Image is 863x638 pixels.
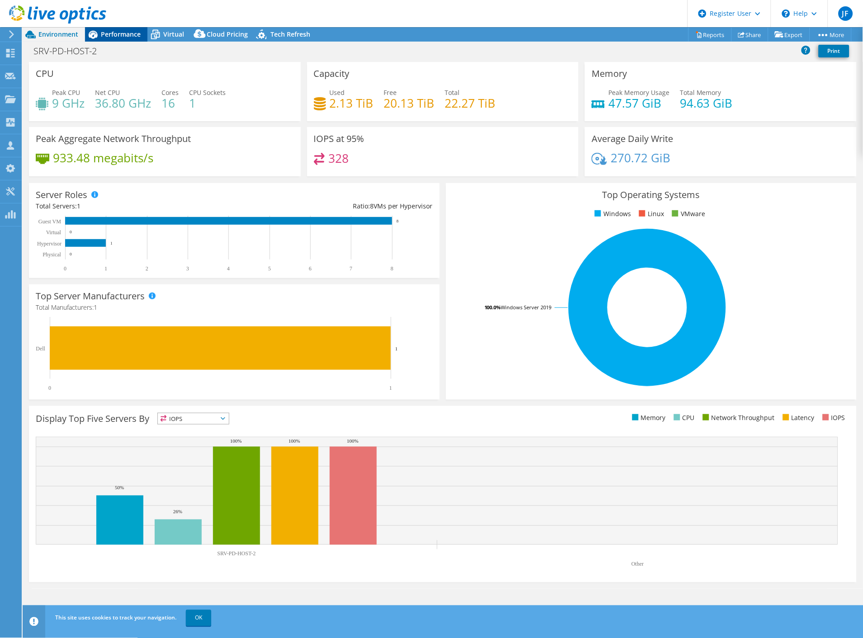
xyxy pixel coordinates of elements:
[158,413,229,424] span: IOPS
[347,438,359,444] text: 100%
[289,438,300,444] text: 100%
[163,30,184,38] span: Virtual
[189,98,226,108] h4: 1
[227,265,230,272] text: 4
[593,209,631,219] li: Windows
[95,98,151,108] h4: 36.80 GHz
[234,201,433,211] div: Ratio: VMs per Hypervisor
[672,413,695,423] li: CPU
[680,88,721,97] span: Total Memory
[350,265,352,272] text: 7
[36,302,433,312] h4: Total Manufacturers:
[186,610,211,626] a: OK
[189,88,226,97] span: CPU Sockets
[104,265,107,272] text: 1
[64,265,66,272] text: 0
[330,98,374,108] h4: 2.13 TiB
[445,88,460,97] span: Total
[36,134,191,144] h3: Peak Aggregate Network Throughput
[48,385,51,391] text: 0
[46,229,62,236] text: Virtual
[820,413,845,423] li: IOPS
[839,6,853,21] span: JF
[314,69,350,79] h3: Capacity
[38,30,78,38] span: Environment
[630,413,666,423] li: Memory
[309,265,312,272] text: 6
[608,98,669,108] h4: 47.57 GiB
[268,265,271,272] text: 5
[101,30,141,38] span: Performance
[453,190,850,200] h3: Top Operating Systems
[819,45,849,57] a: Print
[70,230,72,234] text: 0
[29,46,111,56] h1: SRV-PD-HOST-2
[38,218,61,225] text: Guest VM
[328,153,349,163] h4: 328
[384,88,397,97] span: Free
[77,202,81,210] span: 1
[146,265,148,272] text: 2
[36,345,45,352] text: Dell
[768,28,810,42] a: Export
[36,291,145,301] h3: Top Server Manufacturers
[330,88,345,97] span: Used
[370,202,374,210] span: 8
[501,304,552,311] tspan: Windows Server 2019
[218,551,256,557] text: SRV-PD-HOST-2
[782,9,790,18] svg: \n
[397,219,399,223] text: 8
[70,252,72,256] text: 0
[688,28,732,42] a: Reports
[314,134,365,144] h3: IOPS at 95%
[161,98,179,108] h4: 16
[186,265,189,272] text: 3
[43,251,61,258] text: Physical
[52,88,80,97] span: Peak CPU
[592,134,673,144] h3: Average Daily Write
[115,485,124,491] text: 50%
[230,438,242,444] text: 100%
[52,98,85,108] h4: 9 GHz
[592,69,627,79] h3: Memory
[781,413,815,423] li: Latency
[37,241,62,247] text: Hypervisor
[611,153,670,163] h4: 270.72 GiB
[608,88,669,97] span: Peak Memory Usage
[731,28,768,42] a: Share
[484,304,501,311] tspan: 100.0%
[680,98,733,108] h4: 94.63 GiB
[389,385,392,391] text: 1
[384,98,435,108] h4: 20.13 TiB
[445,98,496,108] h4: 22.27 TiB
[270,30,310,38] span: Tech Refresh
[94,303,97,312] span: 1
[637,209,664,219] li: Linux
[631,561,644,567] text: Other
[701,413,775,423] li: Network Throughput
[810,28,852,42] a: More
[395,346,398,351] text: 1
[173,509,182,515] text: 26%
[391,265,394,272] text: 8
[670,209,705,219] li: VMware
[36,69,54,79] h3: CPU
[53,153,153,163] h4: 933.48 megabits/s
[110,241,113,246] text: 1
[55,614,176,622] span: This site uses cookies to track your navigation.
[36,201,234,211] div: Total Servers:
[36,190,87,200] h3: Server Roles
[207,30,248,38] span: Cloud Pricing
[95,88,120,97] span: Net CPU
[161,88,179,97] span: Cores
